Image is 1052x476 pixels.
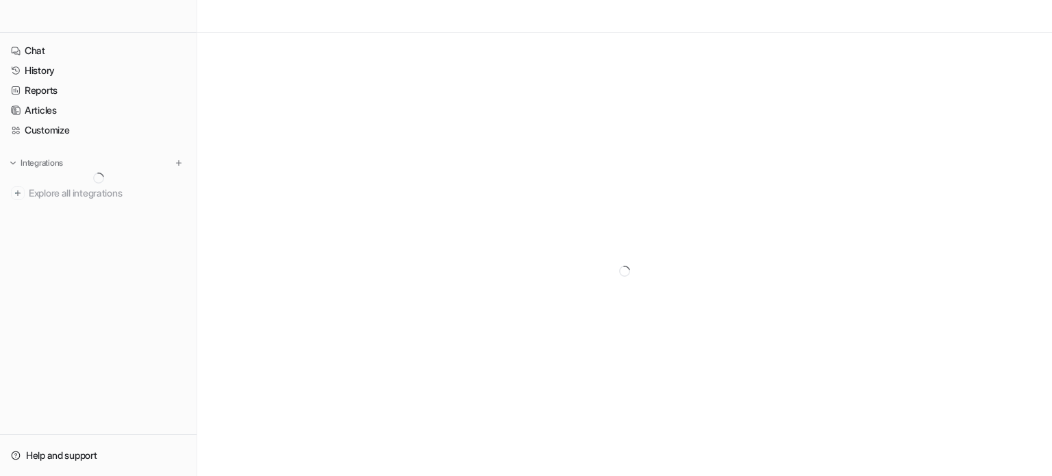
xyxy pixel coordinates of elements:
span: Explore all integrations [29,182,186,204]
p: Integrations [21,158,63,168]
a: Help and support [5,446,191,465]
a: Reports [5,81,191,100]
a: Customize [5,121,191,140]
a: Explore all integrations [5,184,191,203]
a: Chat [5,41,191,60]
a: Articles [5,101,191,120]
button: Integrations [5,156,67,170]
a: History [5,61,191,80]
img: explore all integrations [11,186,25,200]
img: menu_add.svg [174,158,184,168]
img: expand menu [8,158,18,168]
